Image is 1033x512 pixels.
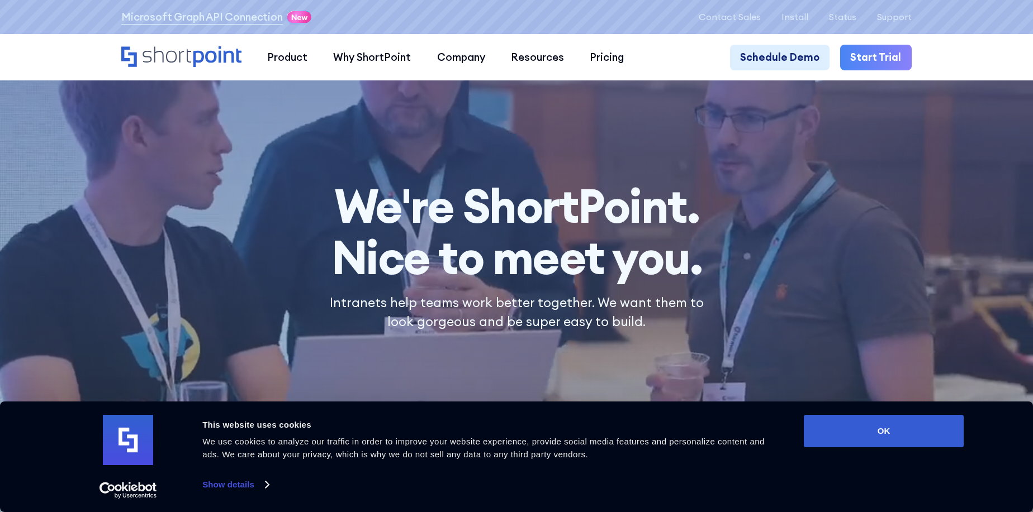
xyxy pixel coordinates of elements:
[103,415,153,465] img: logo
[511,50,564,65] div: Resources
[437,50,485,65] div: Company
[320,45,424,70] a: Why ShortPoint
[877,12,912,22] a: Support
[325,293,708,332] p: Intranets help teams work better together. We want them to look gorgeous and be super easy to build.
[121,9,282,25] a: Microsoft Graph API Connection
[781,12,808,22] a: Install
[577,45,637,70] a: Pricing
[202,437,765,459] span: We use cookies to analyze our traffic in order to improve your website experience, provide social...
[424,45,497,70] a: Company
[840,45,912,70] a: Start Trial
[699,12,761,22] a: Contact Sales
[121,46,241,69] a: Home
[333,50,411,65] div: Why ShortPoint
[325,180,708,283] h1: Nice to meet you.
[267,50,307,65] div: Product
[254,45,320,70] a: Product
[590,50,624,65] div: Pricing
[202,476,268,493] a: Show details
[829,12,856,22] a: Status
[79,482,177,499] a: Usercentrics Cookiebot - opens in a new window
[804,415,964,447] button: OK
[498,45,577,70] a: Resources
[202,418,779,432] div: This website uses cookies
[325,180,708,231] span: We're ShortPoint.
[730,45,830,70] a: Schedule Demo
